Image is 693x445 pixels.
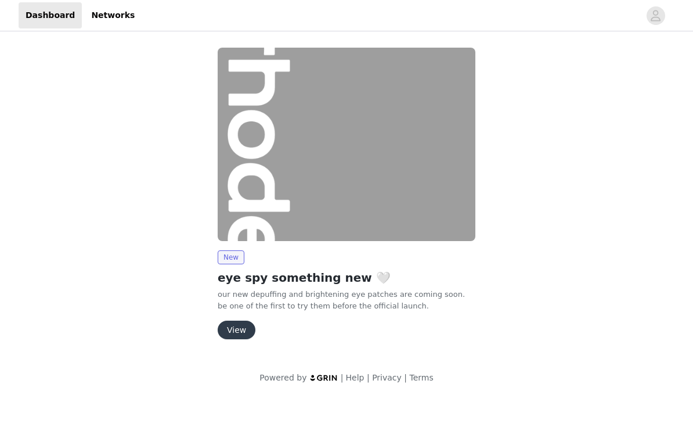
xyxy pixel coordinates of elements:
[218,250,244,264] span: New
[218,48,475,241] img: rhode skin
[372,373,402,382] a: Privacy
[218,326,255,335] a: View
[19,2,82,28] a: Dashboard
[218,321,255,339] button: View
[404,373,407,382] span: |
[650,6,661,25] div: avatar
[367,373,370,382] span: |
[341,373,344,382] span: |
[218,269,475,286] h2: eye spy something new 🤍
[259,373,306,382] span: Powered by
[409,373,433,382] a: Terms
[309,374,338,382] img: logo
[218,289,475,311] p: our new depuffing and brightening eye patches are coming soon. be one of the first to try them be...
[346,373,364,382] a: Help
[84,2,142,28] a: Networks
